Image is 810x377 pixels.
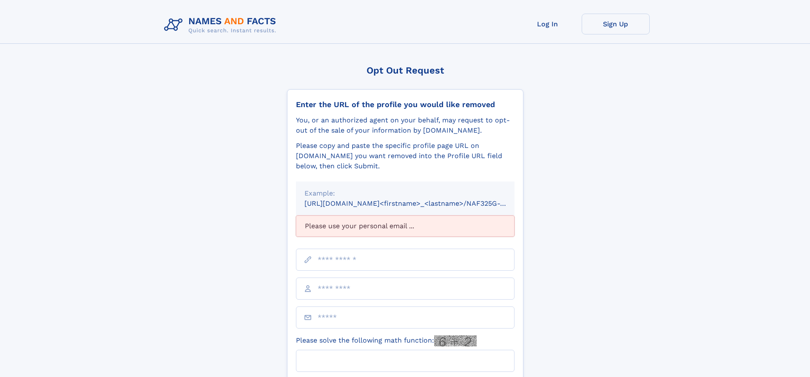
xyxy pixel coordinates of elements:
a: Sign Up [582,14,650,34]
div: Example: [304,188,506,198]
div: Enter the URL of the profile you would like removed [296,100,514,109]
a: Log In [514,14,582,34]
div: Opt Out Request [287,65,523,76]
label: Please solve the following math function: [296,335,477,346]
div: You, or an authorized agent on your behalf, may request to opt-out of the sale of your informatio... [296,115,514,136]
img: Logo Names and Facts [161,14,283,37]
div: Please use your personal email ... [296,215,514,237]
small: [URL][DOMAIN_NAME]<firstname>_<lastname>/NAF325G-xxxxxxxx [304,199,531,207]
div: Please copy and paste the specific profile page URL on [DOMAIN_NAME] you want removed into the Pr... [296,141,514,171]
